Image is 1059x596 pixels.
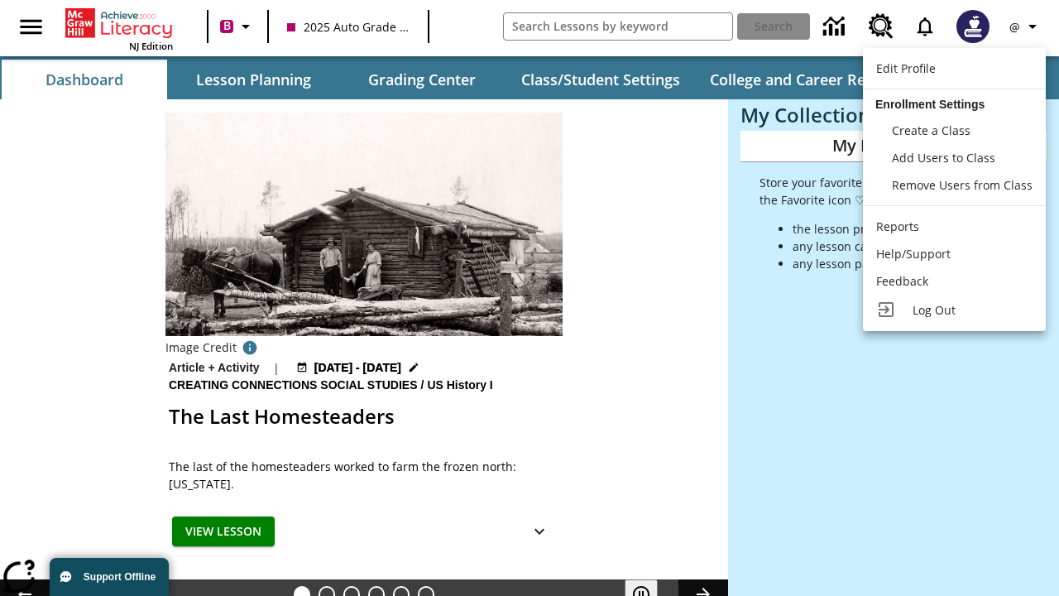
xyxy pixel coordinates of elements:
span: Feedback [876,273,928,289]
span: Log Out [913,302,956,318]
span: Add Users to Class [892,150,995,166]
span: Help/Support [876,246,951,262]
span: Remove Users from Class [892,177,1033,193]
span: Reports [876,219,919,234]
span: Enrollment Settings [875,98,985,111]
span: Edit Profile [876,60,936,76]
span: Create a Class [892,123,970,138]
